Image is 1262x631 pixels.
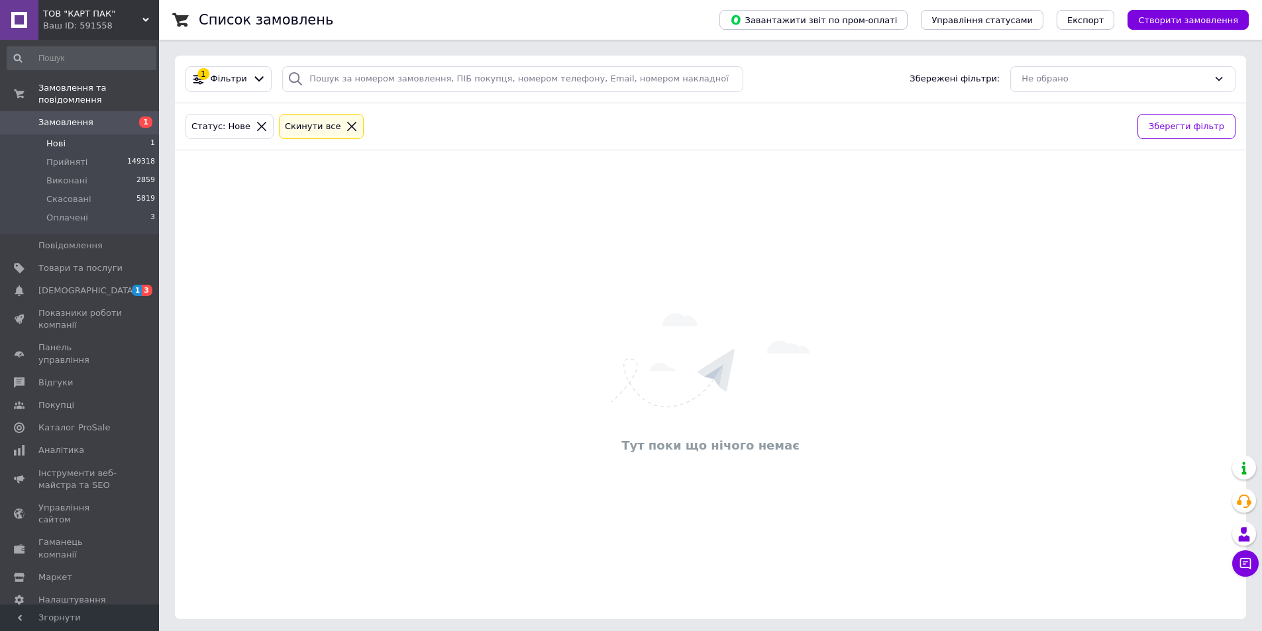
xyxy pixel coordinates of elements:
[38,536,123,560] span: Гаманець компанії
[211,73,247,85] span: Фільтри
[1128,10,1249,30] button: Створити замовлення
[139,117,152,128] span: 1
[38,422,110,434] span: Каталог ProSale
[38,285,136,297] span: [DEMOGRAPHIC_DATA]
[1138,15,1238,25] span: Створити замовлення
[38,467,123,491] span: Інструменти веб-майстра та SEO
[719,10,908,30] button: Завантажити звіт по пром-оплаті
[46,138,66,150] span: Нові
[136,193,155,205] span: 5819
[142,285,152,296] span: 3
[189,120,253,134] div: Статус: Нове
[46,193,91,205] span: Скасовані
[921,10,1043,30] button: Управління статусами
[38,117,93,128] span: Замовлення
[282,120,344,134] div: Cкинути все
[46,156,87,168] span: Прийняті
[38,307,123,331] span: Показники роботи компанії
[150,212,155,224] span: 3
[197,68,209,80] div: 1
[1232,550,1259,577] button: Чат з покупцем
[931,15,1033,25] span: Управління статусами
[1022,72,1208,86] div: Не обрано
[1137,114,1236,140] button: Зберегти фільтр
[38,502,123,526] span: Управління сайтом
[282,66,743,92] input: Пошук за номером замовлення, ПІБ покупця, номером телефону, Email, номером накладної
[136,175,155,187] span: 2859
[1149,120,1224,134] span: Зберегти фільтр
[38,377,73,389] span: Відгуки
[38,82,159,106] span: Замовлення та повідомлення
[7,46,156,70] input: Пошук
[38,262,123,274] span: Товари та послуги
[38,571,72,583] span: Маркет
[43,8,142,20] span: ТОВ "КАРТ ПАК"
[38,399,74,411] span: Покупці
[1057,10,1115,30] button: Експорт
[38,594,106,606] span: Налаштування
[199,12,333,28] h1: Список замовлень
[38,342,123,365] span: Панель управління
[1067,15,1104,25] span: Експорт
[46,212,88,224] span: Оплачені
[132,285,142,296] span: 1
[38,444,84,456] span: Аналітика
[1114,15,1249,24] a: Створити замовлення
[43,20,159,32] div: Ваш ID: 591558
[910,73,1000,85] span: Збережені фільтри:
[46,175,87,187] span: Виконані
[127,156,155,168] span: 149318
[182,437,1239,454] div: Тут поки що нічого немає
[38,240,103,252] span: Повідомлення
[150,138,155,150] span: 1
[730,14,897,26] span: Завантажити звіт по пром-оплаті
